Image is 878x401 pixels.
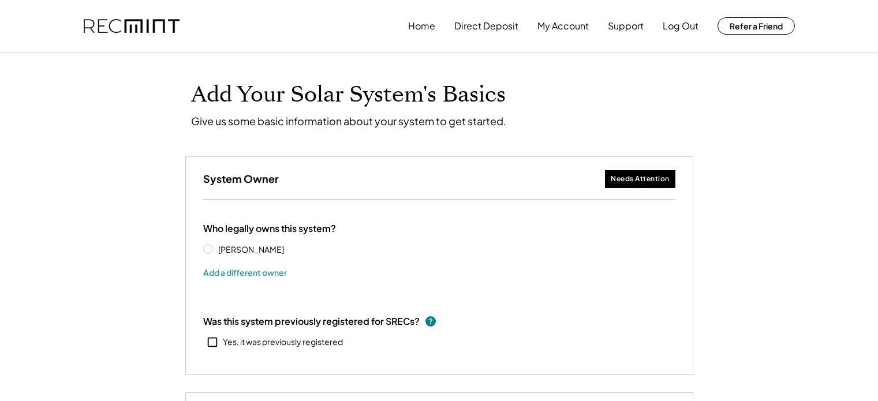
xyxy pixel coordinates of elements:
div: Yes, it was previously registered [223,336,343,348]
button: Direct Deposit [454,14,518,38]
button: Log Out [663,14,698,38]
h1: Add Your Solar System's Basics [191,81,688,108]
div: Who legally owns this system? [203,223,336,235]
button: Home [408,14,435,38]
label: [PERSON_NAME] [215,245,319,253]
div: Give us some basic information about your system to get started. [191,114,506,128]
img: recmint-logotype%403x.png [84,19,180,33]
button: Refer a Friend [718,17,795,35]
button: My Account [537,14,589,38]
div: Needs Attention [611,174,670,184]
button: Support [608,14,644,38]
button: Add a different owner [203,264,287,281]
div: Was this system previously registered for SRECs? [203,315,420,328]
h3: System Owner [203,172,279,185]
